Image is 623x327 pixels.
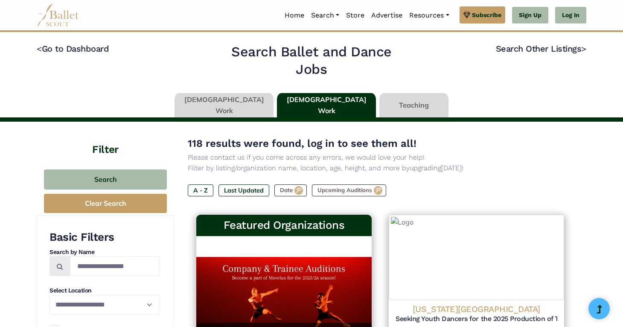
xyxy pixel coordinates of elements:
a: <Go to Dashboard [37,44,109,54]
h2: Search Ballet and Dance Jobs [215,43,408,79]
label: A - Z [188,184,213,196]
h5: Seeking Youth Dancers for the 2025 Production of The Nutcracker [396,315,557,324]
li: [DEMOGRAPHIC_DATA] Work [275,93,378,118]
a: Home [281,6,308,24]
label: Upcoming Auditions [312,184,386,196]
a: Resources [406,6,452,24]
img: Logo [389,215,564,300]
h4: [US_STATE][GEOGRAPHIC_DATA] [396,304,557,315]
p: Filter by listing/organization name, location, age, height, and more by [DATE]! [188,163,573,174]
a: Store [343,6,368,24]
code: > [581,43,586,54]
label: Last Updated [218,184,269,196]
img: gem.svg [463,10,470,20]
button: Search [44,169,167,190]
h3: Basic Filters [49,230,160,245]
a: Search [308,6,343,24]
a: upgrading [410,164,441,172]
a: Subscribe [460,6,505,23]
h4: Filter [37,122,174,157]
span: 118 results were found, log in to see them all! [188,137,416,149]
h4: Select Location [49,286,160,295]
label: Date [274,184,307,196]
h4: Search by Name [49,248,160,257]
h3: Featured Organizations [203,218,365,233]
a: Advertise [368,6,406,24]
span: Subscribe [472,10,501,20]
p: Please contact us if you come across any errors, we would love your help! [188,152,573,163]
input: Search by names... [70,256,160,276]
a: Sign Up [512,7,548,24]
button: Clear Search [44,194,167,213]
li: Teaching [378,93,450,118]
code: < [37,43,42,54]
a: Log In [555,7,586,24]
li: [DEMOGRAPHIC_DATA] Work [173,93,275,118]
a: Search Other Listings> [496,44,586,54]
